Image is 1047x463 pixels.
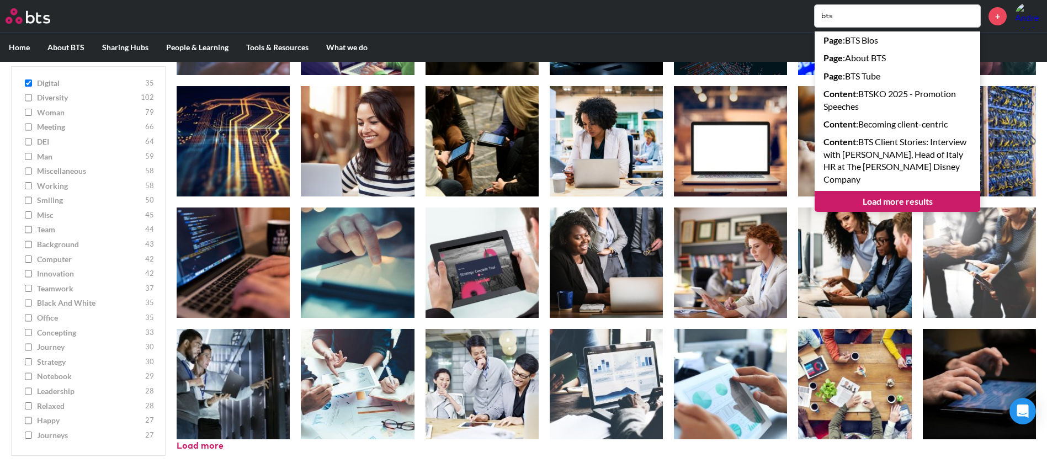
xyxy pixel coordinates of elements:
[25,153,32,161] input: man 59
[37,269,142,280] span: innovation
[37,386,142,397] span: leadership
[823,52,843,63] strong: Page
[141,93,154,104] span: 102
[145,269,154,280] span: 42
[145,210,154,221] span: 45
[25,211,32,219] input: misc 45
[145,122,154,133] span: 66
[145,151,154,162] span: 59
[37,356,142,368] span: strategy
[1015,3,1041,29] img: Andre Ribeiro
[317,33,376,62] label: What we do
[823,71,843,81] strong: Page
[25,182,32,190] input: working 58
[145,386,154,397] span: 28
[37,327,142,338] span: concepting
[823,35,843,45] strong: Page
[145,371,154,382] span: 29
[145,78,154,89] span: 35
[37,416,142,427] span: happy
[988,7,1007,25] a: +
[25,417,32,425] input: happy 27
[25,109,32,116] input: woman 79
[25,300,32,307] input: Black and White 35
[823,136,856,147] strong: Content
[25,358,32,366] input: strategy 30
[25,432,32,439] input: journeys 27
[37,371,142,382] span: notebook
[93,33,157,62] label: Sharing Hubs
[145,313,154,324] span: 35
[25,285,32,292] input: teamwork 37
[237,33,317,62] label: Tools & Resources
[6,8,71,24] a: Go home
[25,124,32,131] input: meeting 66
[145,254,154,265] span: 42
[25,256,32,263] input: computer 42
[37,430,142,441] span: journeys
[145,401,154,412] span: 28
[815,31,980,49] a: Page:BTS Bios
[6,8,50,24] img: BTS Logo
[25,329,32,337] input: concepting 33
[37,313,142,324] span: office
[815,191,980,212] a: Load more results
[37,151,142,162] span: man
[145,180,154,191] span: 58
[145,195,154,206] span: 50
[37,254,142,265] span: computer
[815,85,980,115] a: Content:BTSKO 2025 - Promotion Speeches
[25,315,32,322] input: office 35
[25,197,32,205] input: smiling 50
[25,387,32,395] input: leadership 28
[145,107,154,118] span: 79
[39,33,93,62] label: About BTS
[1015,3,1041,29] a: Profile
[145,342,154,353] span: 30
[37,283,142,294] span: teamwork
[157,33,237,62] label: People & Learning
[25,241,32,249] input: background 43
[145,240,154,251] span: 43
[37,122,142,133] span: meeting
[25,226,32,234] input: team 44
[25,402,32,410] input: relaxed 28
[37,93,138,104] span: diversity
[25,138,32,146] input: DEI 64
[37,240,142,251] span: background
[25,373,32,381] input: notebook 29
[1009,398,1036,424] div: Open Intercom Messenger
[145,356,154,368] span: 30
[145,416,154,427] span: 27
[37,342,142,353] span: journey
[37,180,142,191] span: working
[37,298,142,309] span: Black and White
[823,88,856,99] strong: Content
[37,136,142,147] span: DEI
[815,115,980,133] a: Content:Becoming client-centric
[815,49,980,67] a: Page:About BTS
[37,195,142,206] span: smiling
[145,298,154,309] span: 35
[145,283,154,294] span: 37
[25,94,32,102] input: diversity 102
[145,225,154,236] span: 44
[37,78,142,89] span: digital
[145,136,154,147] span: 64
[25,270,32,278] input: innovation 42
[815,67,980,85] a: Page:BTS Tube
[815,133,980,188] a: Content:BTS Client Stories: Interview with [PERSON_NAME], Head of Italy HR at The [PERSON_NAME] D...
[177,440,224,452] button: Load more
[25,344,32,352] input: journey 30
[25,79,32,87] input: digital 35
[823,119,856,129] strong: Content
[145,430,154,441] span: 27
[37,210,142,221] span: misc
[25,168,32,175] input: miscellaneous 58
[145,327,154,338] span: 33
[37,166,142,177] span: miscellaneous
[145,166,154,177] span: 58
[37,107,142,118] span: woman
[37,225,142,236] span: team
[37,401,142,412] span: relaxed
